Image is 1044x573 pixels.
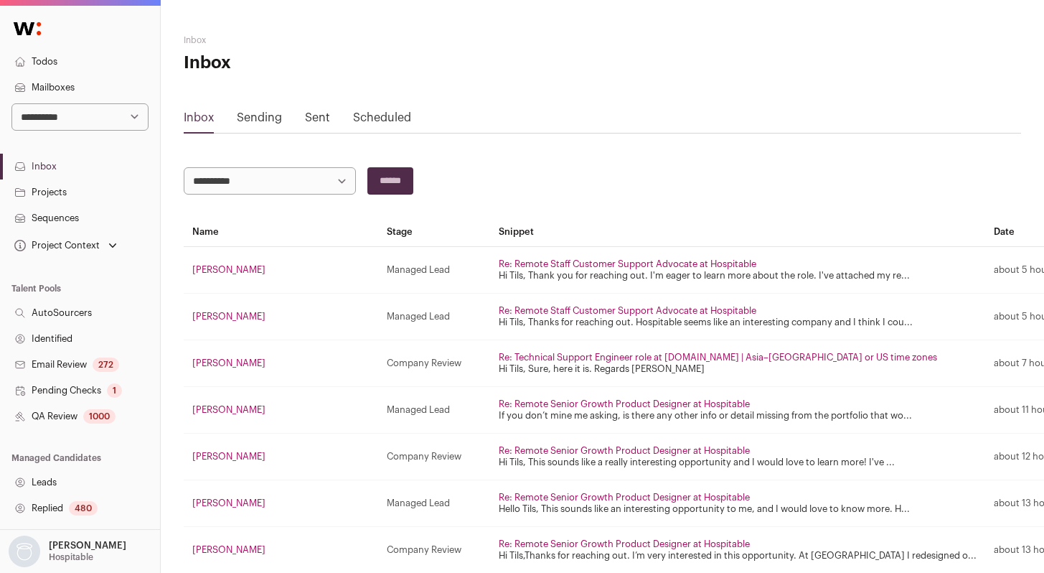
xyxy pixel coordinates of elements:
[499,399,750,409] a: Re: Remote Senior Growth Product Designer at Hospitable
[378,294,490,340] td: Managed Lead
[49,540,126,551] p: [PERSON_NAME]
[499,317,913,327] a: Hi Tils, Thanks for reaching out. Hospitable seems like an interesting company and I think I cou...
[11,236,120,256] button: Open dropdown
[499,259,756,269] a: Re: Remote Staff Customer Support Advocate at Hospitable
[192,452,265,461] a: [PERSON_NAME]
[305,112,330,124] a: Sent
[237,112,282,124] a: Sending
[184,112,214,124] a: Inbox
[184,218,378,247] th: Name
[378,480,490,527] td: Managed Lead
[378,387,490,434] td: Managed Lead
[11,240,100,251] div: Project Context
[378,247,490,294] td: Managed Lead
[184,34,463,46] h2: Inbox
[192,405,265,414] a: [PERSON_NAME]
[69,501,98,516] div: 480
[499,271,910,280] a: Hi Tils, Thank you for reaching out. I'm eager to learn more about the role. I've attached my re...
[499,493,750,502] a: Re: Remote Senior Growth Product Designer at Hospitable
[499,446,750,455] a: Re: Remote Senior Growth Product Designer at Hospitable
[499,364,705,373] a: Hi Tils, Sure, here it is. Regards [PERSON_NAME]
[490,218,985,247] th: Snippet
[499,457,895,467] a: Hi Tils, This sounds like a really interesting opportunity and I would love to learn more! I've ...
[499,411,912,420] a: If you don’t mine me asking, is there any other info or detail missing from the portfolio that wo...
[49,551,93,563] p: Hospitable
[83,409,116,424] div: 1000
[192,545,265,554] a: [PERSON_NAME]
[6,536,129,567] button: Open dropdown
[499,551,977,560] a: Hi Tils,Thanks for reaching out. I’m very interested in this opportunity. At [GEOGRAPHIC_DATA] I ...
[353,112,411,124] a: Scheduled
[6,14,49,43] img: Wellfound
[192,498,265,508] a: [PERSON_NAME]
[93,358,119,372] div: 272
[192,265,265,274] a: [PERSON_NAME]
[499,539,750,549] a: Re: Remote Senior Growth Product Designer at Hospitable
[184,52,463,75] h1: Inbox
[9,536,40,567] img: nopic.png
[192,312,265,321] a: [PERSON_NAME]
[378,340,490,387] td: Company Review
[378,218,490,247] th: Stage
[192,358,265,368] a: [PERSON_NAME]
[378,434,490,480] td: Company Review
[499,504,910,513] a: Hello Tils, This sounds like an interesting opportunity to me, and I would love to know more. H...
[499,353,937,362] a: Re: Technical Support Engineer role at [DOMAIN_NAME] | Asia–[GEOGRAPHIC_DATA] or US time zones
[499,306,756,315] a: Re: Remote Staff Customer Support Advocate at Hospitable
[107,383,122,398] div: 1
